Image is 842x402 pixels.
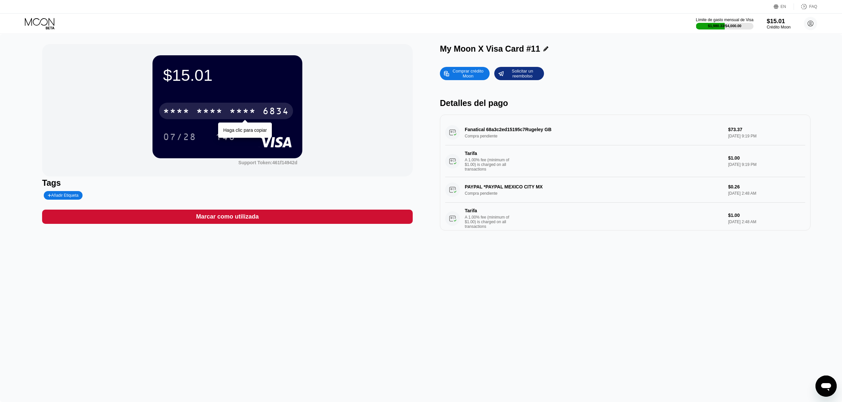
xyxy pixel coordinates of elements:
[809,4,817,9] div: FAQ
[781,4,786,9] div: EN
[210,128,240,145] div: 146
[767,18,791,29] div: $15.01Crédito Moon
[728,213,805,218] div: $1.00
[445,203,805,234] div: TarifaA 1.00% fee (minimum of $1.00) is charged on all transactions$1.00[DATE] 2:48 AM
[767,25,791,29] div: Crédito Moon
[163,132,196,143] div: 07/28
[48,193,79,198] div: Añadir Etiqueta
[465,215,514,229] div: A 1.00% fee (minimum of $1.00) is charged on all transactions
[504,68,541,79] div: Solicitar un reembolso
[440,67,490,80] div: Comprar crédito Moon
[445,145,805,177] div: TarifaA 1.00% fee (minimum of $1.00) is charged on all transactions$1.00[DATE] 9:19 PM
[196,213,259,221] div: Marcar como utilizada
[440,98,811,108] div: Detalles del pago
[774,3,794,10] div: EN
[815,376,837,397] iframe: Botón para iniciar la ventana de mensajería
[158,128,201,145] div: 07/28
[440,44,540,54] div: My Moon X Visa Card #11
[465,208,511,213] div: Tarifa
[696,18,753,29] div: Límite de gasto mensual de Visa$1,980.33/$4,000.00
[238,160,297,165] div: Support Token: 461f14942d
[728,155,805,161] div: $1.00
[163,66,292,84] div: $15.01
[44,191,83,200] div: Añadir Etiqueta
[767,18,791,25] div: $15.01
[450,68,486,79] div: Comprar crédito Moon
[238,160,297,165] div: Support Token:461f14942d
[708,24,742,28] div: $1,980.33 / $4,000.00
[696,18,753,22] div: Límite de gasto mensual de Visa
[263,107,289,117] div: 6834
[794,3,817,10] div: FAQ
[494,67,544,80] div: Solicitar un reembolso
[42,210,413,224] div: Marcar como utilizada
[215,132,235,143] div: 146
[728,162,805,167] div: [DATE] 9:19 PM
[728,220,805,224] div: [DATE] 2:48 AM
[465,158,514,172] div: A 1.00% fee (minimum of $1.00) is charged on all transactions
[223,127,267,133] div: Haga clic para copiar
[42,178,413,188] div: Tags
[465,151,511,156] div: Tarifa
